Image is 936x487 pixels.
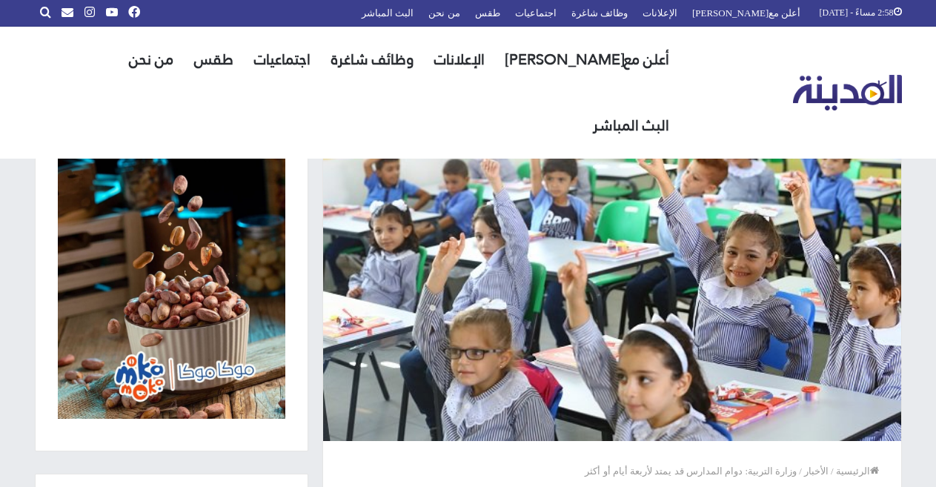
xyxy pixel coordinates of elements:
[831,466,834,477] em: /
[424,27,495,93] a: الإعلانات
[582,93,680,159] a: البث المباشر
[799,466,802,477] em: /
[804,466,829,477] a: الأخبار
[836,466,879,477] a: الرئيسية
[119,27,184,93] a: من نحن
[585,466,797,477] span: وزارة التربية: دوام المدارس قد يمتد لأربعة أيام أو أكثر
[793,75,902,111] img: تلفزيون المدينة
[321,27,424,93] a: وظائف شاغرة
[495,27,680,93] a: أعلن مع[PERSON_NAME]
[244,27,321,93] a: اجتماعيات
[184,27,244,93] a: طقس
